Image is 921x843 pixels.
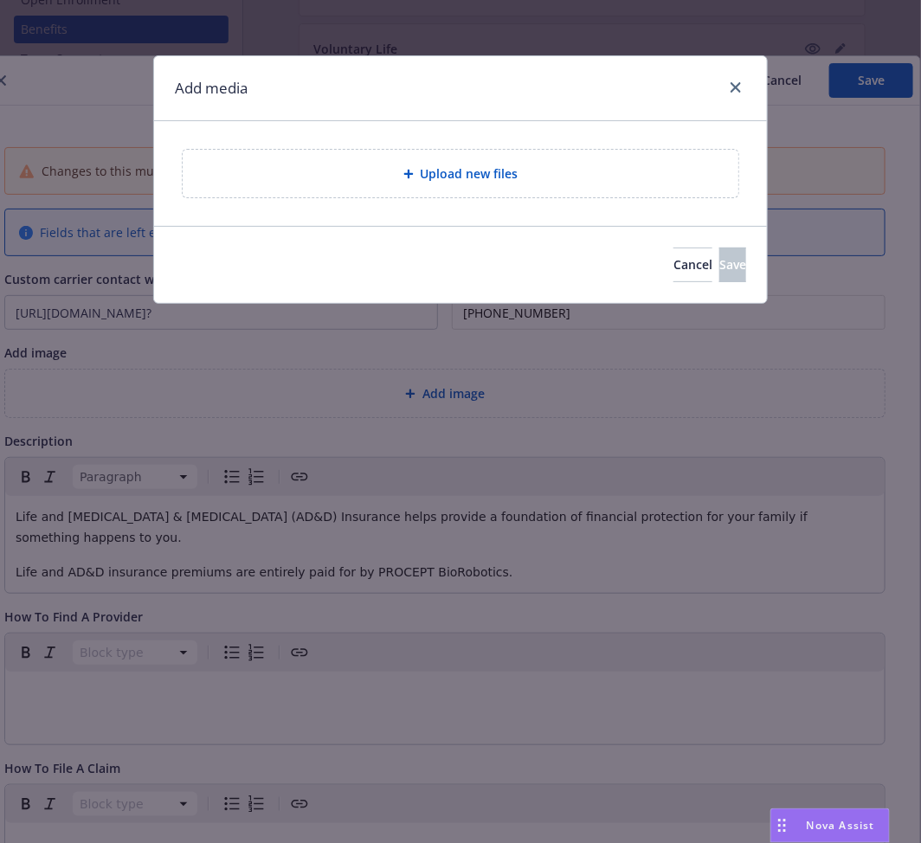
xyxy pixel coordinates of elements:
[725,77,746,98] a: close
[719,248,746,282] button: Save
[719,256,746,273] span: Save
[175,77,248,100] h1: Add media
[673,256,712,273] span: Cancel
[182,149,739,198] div: Upload new files
[673,248,712,282] button: Cancel
[421,164,518,183] span: Upload new files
